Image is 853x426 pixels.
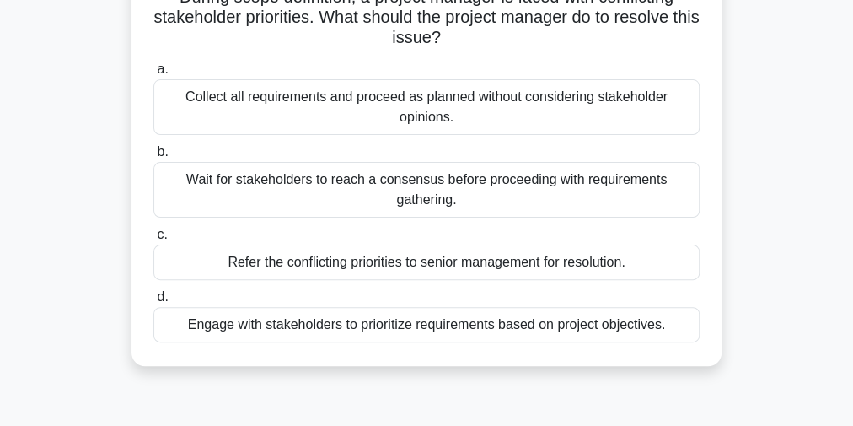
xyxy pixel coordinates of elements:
span: d. [157,289,168,304]
div: Wait for stakeholders to reach a consensus before proceeding with requirements gathering. [153,162,700,218]
div: Collect all requirements and proceed as planned without considering stakeholder opinions. [153,79,700,135]
span: a. [157,62,168,76]
span: c. [157,227,167,241]
span: b. [157,144,168,159]
div: Refer the conflicting priorities to senior management for resolution. [153,245,700,280]
div: Engage with stakeholders to prioritize requirements based on project objectives. [153,307,700,342]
